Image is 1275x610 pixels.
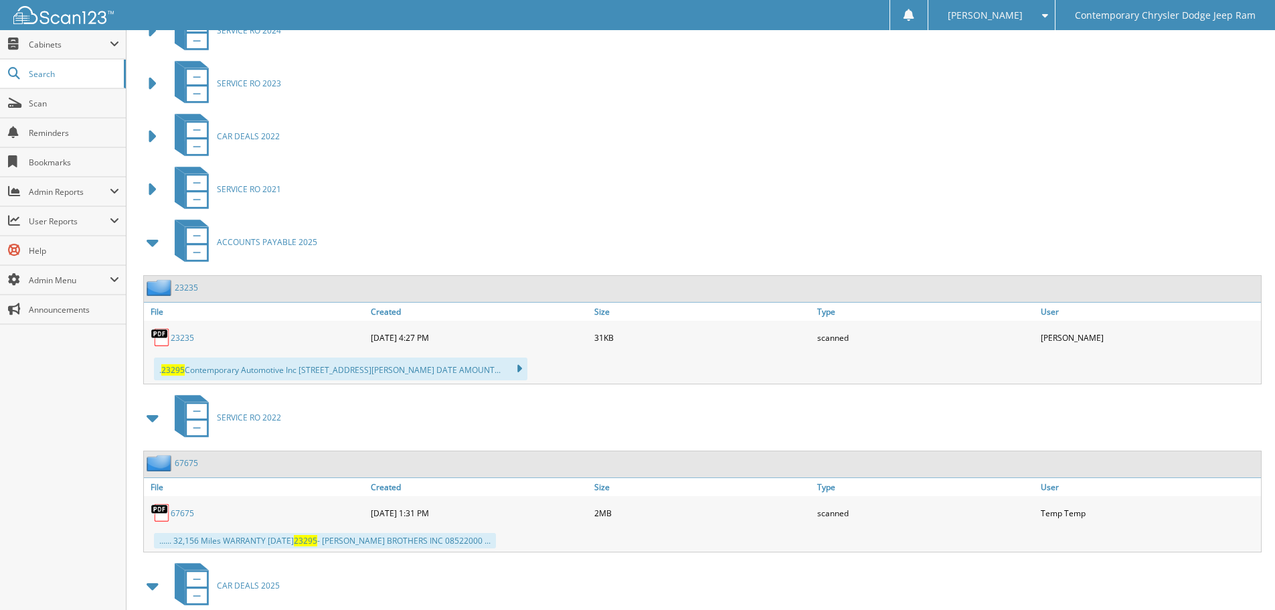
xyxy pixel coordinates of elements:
span: Contemporary Chrysler Dodge Jeep Ram [1075,11,1256,19]
a: Size [591,478,815,496]
a: Size [591,303,815,321]
span: Cabinets [29,39,110,50]
div: [DATE] 1:31 PM [367,500,591,526]
div: [PERSON_NAME] [1037,324,1261,351]
a: 23235 [175,282,198,293]
span: Help [29,245,119,256]
span: Reminders [29,127,119,139]
span: Admin Reports [29,186,110,198]
span: User Reports [29,216,110,227]
img: scan123-logo-white.svg [13,6,114,24]
a: CAR DEALS 2022 [167,110,280,163]
a: Type [814,303,1037,321]
span: 23295 [161,364,185,376]
a: 23235 [171,332,194,344]
span: ACCOUNTS PAYABLE 2025 [217,236,317,248]
a: SERVICE RO 2024 [167,4,281,57]
a: 67675 [175,457,198,469]
span: Announcements [29,304,119,315]
a: 67675 [171,508,194,519]
a: SERVICE RO 2022 [167,391,281,444]
span: CAR DEALS 2022 [217,131,280,142]
span: 23295 [294,535,317,546]
a: Created [367,478,591,496]
div: ...... 32,156 Miles WARRANTY [DATE] - [PERSON_NAME] BROTHERS INC 08522000 ... [154,533,496,548]
a: SERVICE RO 2023 [167,57,281,110]
span: CAR DEALS 2025 [217,580,280,591]
a: ACCOUNTS PAYABLE 2025 [167,216,317,269]
span: SERVICE RO 2021 [217,183,281,195]
a: User [1037,303,1261,321]
span: Scan [29,98,119,109]
img: folder2.png [147,279,175,296]
img: PDF.png [151,503,171,523]
img: folder2.png [147,455,175,471]
div: scanned [814,500,1037,526]
a: User [1037,478,1261,496]
span: SERVICE RO 2022 [217,412,281,423]
div: Temp Temp [1037,500,1261,526]
a: Type [814,478,1037,496]
img: PDF.png [151,327,171,348]
a: File [144,303,367,321]
a: Created [367,303,591,321]
span: Search [29,68,117,80]
span: SERVICE RO 2023 [217,78,281,89]
span: Bookmarks [29,157,119,168]
div: [DATE] 4:27 PM [367,324,591,351]
div: 31KB [591,324,815,351]
iframe: Chat Widget [1208,546,1275,610]
a: File [144,478,367,496]
span: Admin Menu [29,275,110,286]
a: SERVICE RO 2021 [167,163,281,216]
span: SERVICE RO 2024 [217,25,281,36]
span: [PERSON_NAME] [948,11,1023,19]
div: . Contemporary Automotive Inc [STREET_ADDRESS][PERSON_NAME] DATE AMOUNT... [154,358,527,380]
div: 2MB [591,500,815,526]
div: scanned [814,324,1037,351]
